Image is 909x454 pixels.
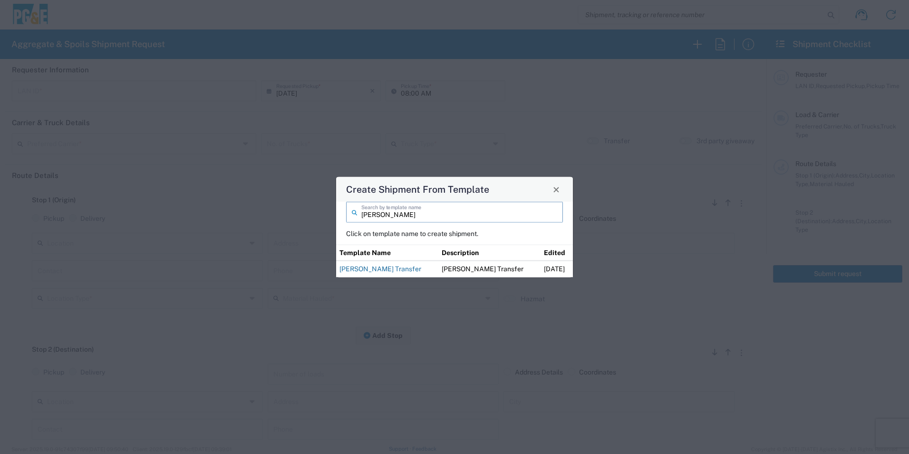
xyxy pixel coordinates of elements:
a: [PERSON_NAME] Transfer [339,265,421,273]
td: [PERSON_NAME] Transfer [438,261,541,277]
th: Template Name [336,245,438,261]
th: Description [438,245,541,261]
td: [DATE] [541,261,573,277]
th: Edited [541,245,573,261]
table: Shipment templates [336,245,573,277]
p: Click on template name to create shipment. [346,229,563,238]
h4: Create Shipment From Template [346,182,489,196]
button: Close [550,183,563,196]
